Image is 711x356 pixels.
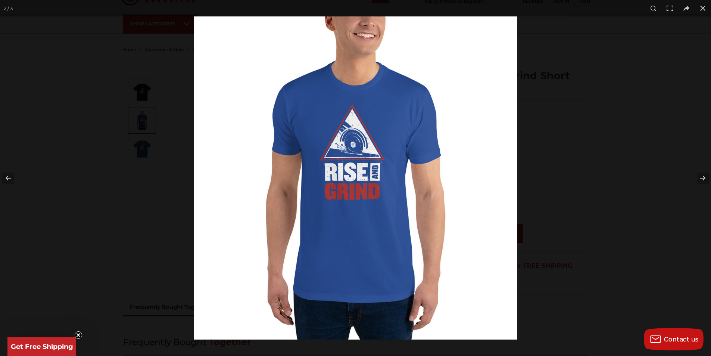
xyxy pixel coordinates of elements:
button: Next (arrow right) [685,160,711,197]
img: mockup-2c67feeb__19803.1598903881.jpg [194,16,517,340]
span: Get Free Shipping [11,343,73,351]
div: Get Free ShippingClose teaser [7,337,76,356]
button: Contact us [644,328,704,350]
button: Close teaser [75,331,82,339]
span: Contact us [664,336,699,343]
